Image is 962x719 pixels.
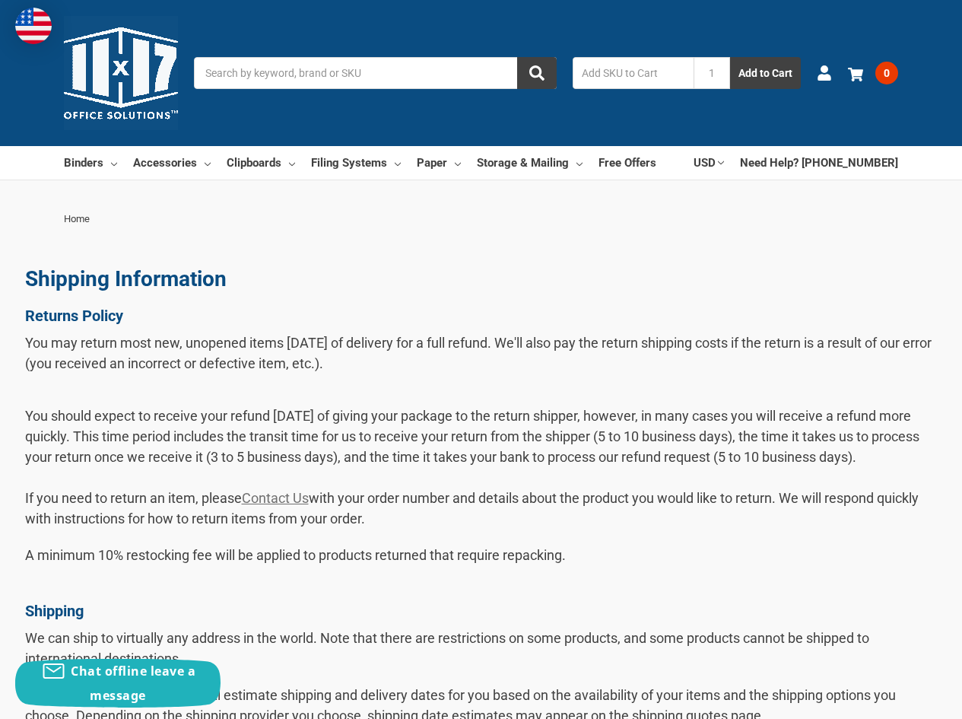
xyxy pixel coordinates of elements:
[477,146,583,180] a: Storage & Mailing
[25,335,932,371] span: You may return most new, unopened items [DATE] of delivery for a full refund. We'll also pay the ...
[25,408,919,527] span: You should expect to receive your refund [DATE] of giving your package to the return shipper, how...
[71,663,195,704] span: Chat offline leave a message
[25,266,227,291] a: Shipping Information
[227,146,295,180] a: Clipboards
[194,57,557,89] input: Search by keyword, brand or SKU
[417,146,461,180] a: Paper
[64,146,117,180] a: Binders
[25,307,938,325] h1: Returns Policy
[133,146,211,180] a: Accessories
[573,57,694,89] input: Add SKU to Cart
[740,146,898,180] a: Need Help? [PHONE_NUMBER]
[25,547,566,584] span: A minimum 10% restocking fee will be applied to products returned that require repacking.
[730,57,801,89] button: Add to Cart
[311,146,401,180] a: Filing Systems
[837,678,962,719] iframe: Google Customer Reviews
[64,16,178,130] img: 11x17.com
[694,146,724,180] a: USD
[15,659,221,708] button: Chat offline leave a message
[25,630,869,667] span: We can ship to virtually any address in the world. Note that there are restrictions on some produ...
[848,53,898,93] a: 0
[598,146,656,180] a: Free Offers
[15,8,52,44] img: duty and tax information for United States
[64,213,90,224] span: Home
[875,62,898,84] span: 0
[242,490,309,506] a: Contact Us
